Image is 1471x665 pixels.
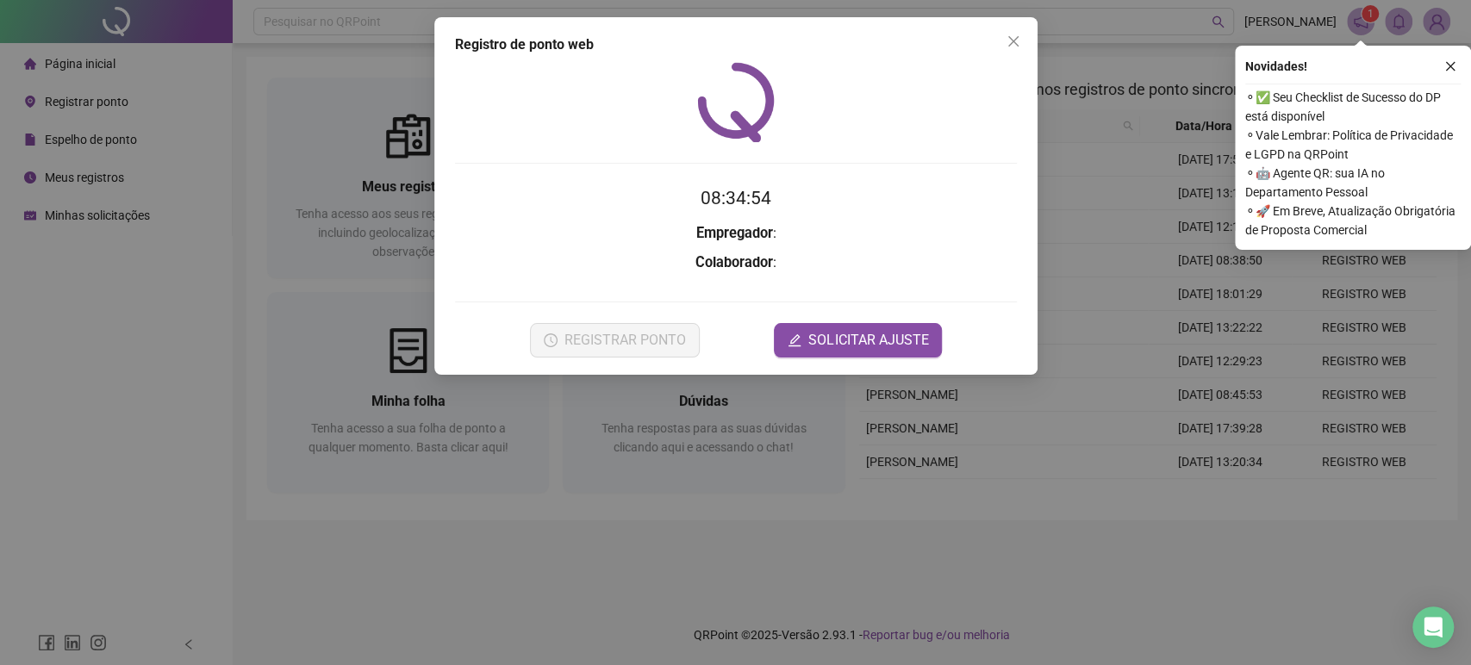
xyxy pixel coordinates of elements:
[695,225,772,241] strong: Empregador
[1245,202,1461,239] span: ⚬ 🚀 Em Breve, Atualização Obrigatória de Proposta Comercial
[1245,164,1461,202] span: ⚬ 🤖 Agente QR: sua IA no Departamento Pessoal
[529,323,699,357] button: REGISTRAR PONTO
[1412,606,1454,648] div: Open Intercom Messenger
[1245,88,1461,126] span: ⚬ ✅ Seu Checklist de Sucesso do DP está disponível
[808,330,928,351] span: SOLICITAR AJUSTE
[1007,34,1020,48] span: close
[788,333,801,347] span: edit
[1000,28,1027,55] button: Close
[695,254,773,270] strong: Colaborador
[455,222,1017,245] h3: :
[697,62,775,142] img: QRPoint
[455,252,1017,274] h3: :
[701,188,771,208] time: 08:34:54
[455,34,1017,55] div: Registro de ponto web
[1245,57,1307,76] span: Novidades !
[1444,60,1456,72] span: close
[774,323,942,357] button: editSOLICITAR AJUSTE
[1245,126,1461,164] span: ⚬ Vale Lembrar: Política de Privacidade e LGPD na QRPoint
